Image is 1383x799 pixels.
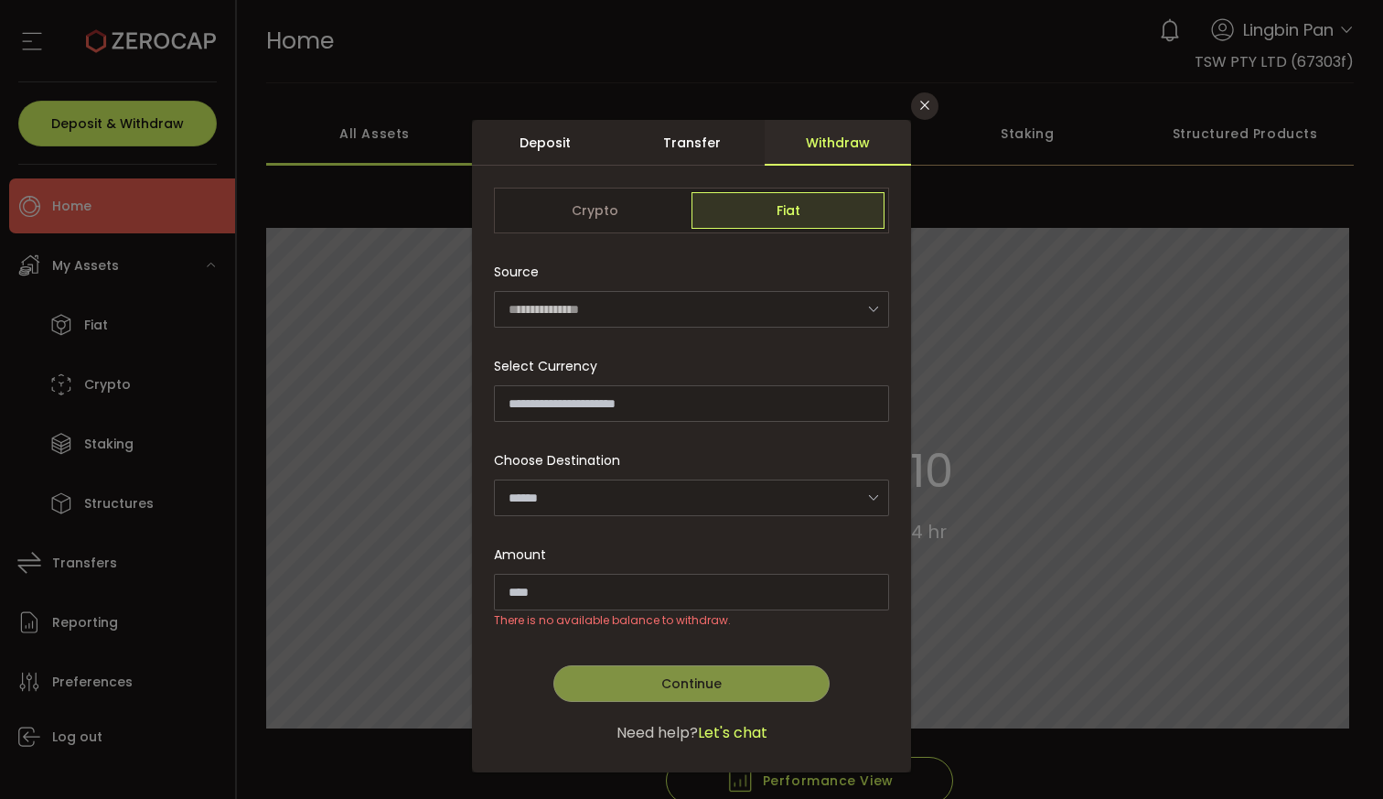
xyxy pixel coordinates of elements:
div: Transfer [618,120,765,166]
span: Crypto [499,192,691,229]
span: Amount [494,545,546,565]
span: Continue [661,675,722,693]
span: Source [494,254,539,290]
button: Continue [553,665,830,702]
div: Deposit [472,120,618,166]
label: Select Currency [494,357,608,375]
div: dialog [472,120,911,772]
span: Choose Destination [494,451,620,470]
span: There is no available balance to withdraw. [494,612,731,629]
span: Let's chat [698,722,767,744]
div: Withdraw [765,120,911,166]
button: Close [911,92,938,120]
span: Fiat [691,192,884,229]
span: Need help? [616,722,698,744]
iframe: Chat Widget [1165,601,1383,799]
